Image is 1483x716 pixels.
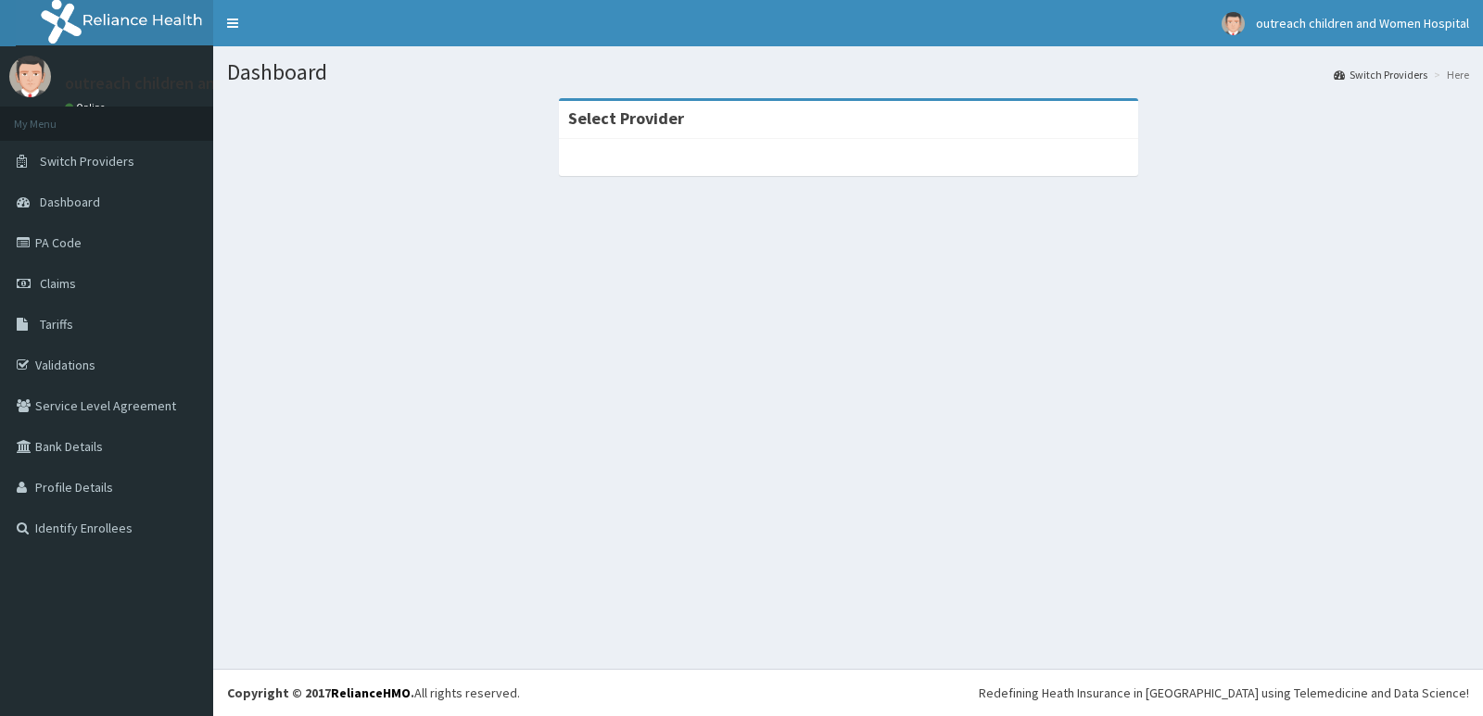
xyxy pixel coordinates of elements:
[227,60,1469,84] h1: Dashboard
[1222,12,1245,35] img: User Image
[331,685,411,701] a: RelianceHMO
[9,56,51,97] img: User Image
[227,685,414,701] strong: Copyright © 2017 .
[40,275,76,292] span: Claims
[1429,67,1469,82] li: Here
[568,107,684,129] strong: Select Provider
[1334,67,1427,82] a: Switch Providers
[40,316,73,333] span: Tariffs
[40,153,134,170] span: Switch Providers
[65,101,109,114] a: Online
[213,669,1483,716] footer: All rights reserved.
[65,75,347,92] p: outreach children and Women Hospital
[40,194,100,210] span: Dashboard
[979,684,1469,702] div: Redefining Heath Insurance in [GEOGRAPHIC_DATA] using Telemedicine and Data Science!
[1256,15,1469,31] span: outreach children and Women Hospital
